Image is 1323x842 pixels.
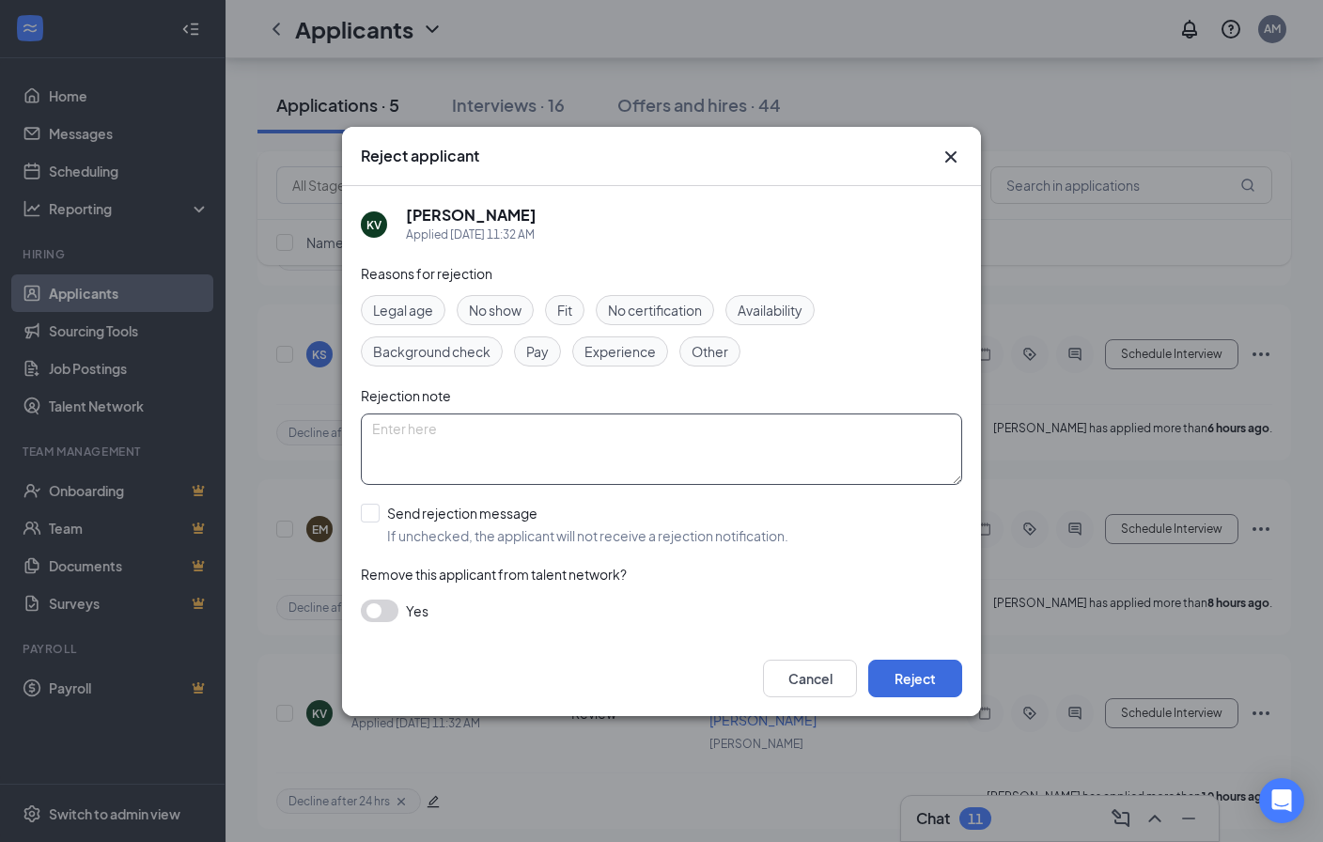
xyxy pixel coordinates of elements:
[868,660,962,697] button: Reject
[940,146,962,168] svg: Cross
[373,300,433,320] span: Legal age
[1259,778,1304,823] div: Open Intercom Messenger
[557,300,572,320] span: Fit
[526,341,549,362] span: Pay
[361,387,451,404] span: Rejection note
[469,300,521,320] span: No show
[584,341,656,362] span: Experience
[738,300,802,320] span: Availability
[940,146,962,168] button: Close
[406,600,428,622] span: Yes
[406,205,537,226] h5: [PERSON_NAME]
[406,226,537,244] div: Applied [DATE] 11:32 AM
[366,216,381,232] div: KV
[361,146,479,166] h3: Reject applicant
[763,660,857,697] button: Cancel
[608,300,702,320] span: No certification
[692,341,728,362] span: Other
[373,341,490,362] span: Background check
[361,566,627,583] span: Remove this applicant from talent network?
[361,265,492,282] span: Reasons for rejection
